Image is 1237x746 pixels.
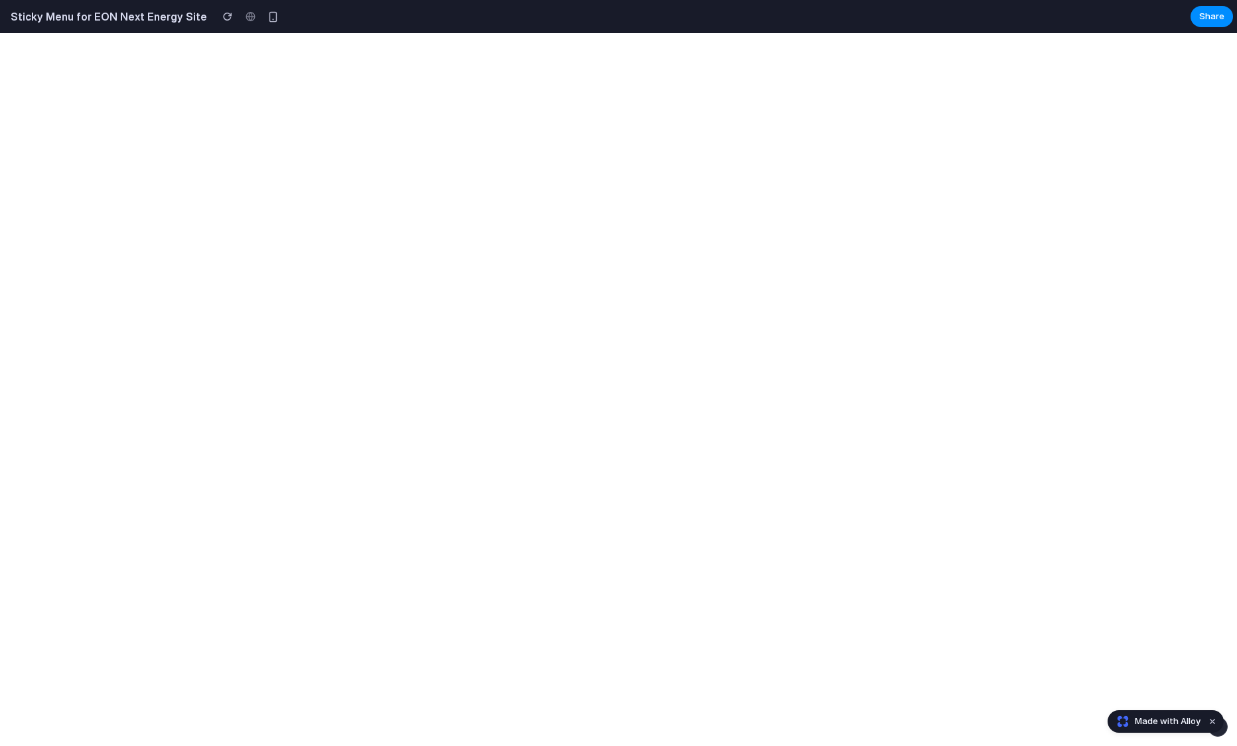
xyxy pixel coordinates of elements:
[1204,714,1220,729] button: Dismiss watermark
[1199,10,1224,23] span: Share
[1191,6,1233,27] button: Share
[1135,715,1201,728] span: Made with Alloy
[5,9,207,25] h2: Sticky Menu for EON Next Energy Site
[1108,715,1202,728] a: Made with Alloy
